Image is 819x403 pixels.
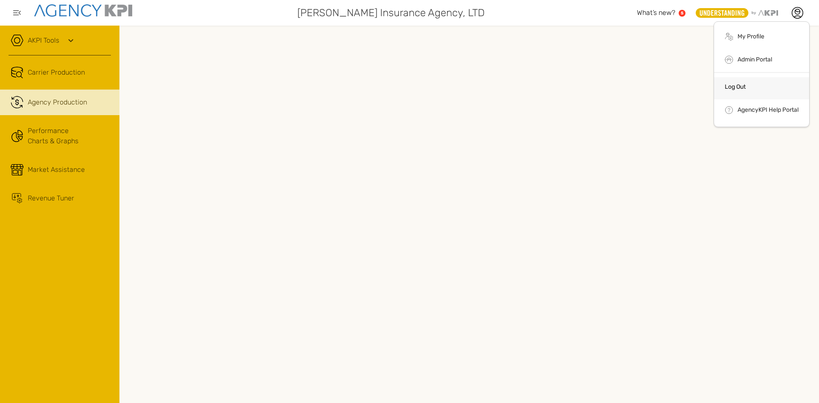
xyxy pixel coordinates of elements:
span: Revenue Tuner [28,193,74,203]
span: [PERSON_NAME] Insurance Agency, LTD [297,5,485,20]
span: What’s new? [637,9,675,17]
text: 5 [681,11,683,15]
a: AKPI Tools [28,35,59,46]
a: AgencyKPI Help Portal [738,106,799,113]
a: Admin Portal [738,56,772,63]
span: Carrier Production [28,67,85,78]
img: agencykpi-logo-550x69-2d9e3fa8.png [34,4,132,17]
span: Agency Production [28,97,87,107]
a: 5 [679,10,685,17]
a: Log Out [725,83,746,90]
a: My Profile [738,33,764,40]
span: Market Assistance [28,165,85,175]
